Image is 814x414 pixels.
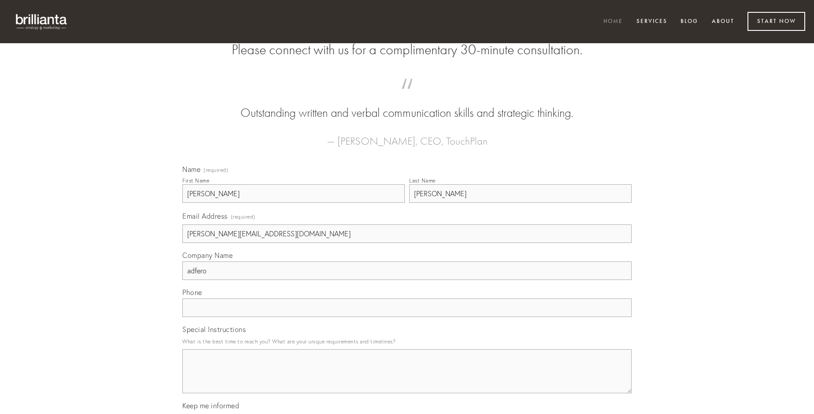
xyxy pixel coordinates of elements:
[196,122,618,150] figcaption: — [PERSON_NAME], CEO, TouchPlan
[196,87,618,104] span: “
[631,15,673,29] a: Services
[196,87,618,122] blockquote: Outstanding written and verbal communication skills and strategic thinking.
[182,401,239,410] span: Keep me informed
[598,15,629,29] a: Home
[9,9,75,34] img: brillianta - research, strategy, marketing
[182,165,200,174] span: Name
[182,325,246,334] span: Special Instructions
[231,211,255,223] span: (required)
[182,177,209,184] div: First Name
[203,168,228,173] span: (required)
[182,336,632,347] p: What is the best time to reach you? What are your unique requirements and timelines?
[675,15,704,29] a: Blog
[182,251,233,260] span: Company Name
[706,15,740,29] a: About
[182,41,632,58] h2: Please connect with us for a complimentary 30-minute consultation.
[182,212,228,220] span: Email Address
[747,12,805,31] a: Start Now
[182,288,202,297] span: Phone
[409,177,436,184] div: Last Name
